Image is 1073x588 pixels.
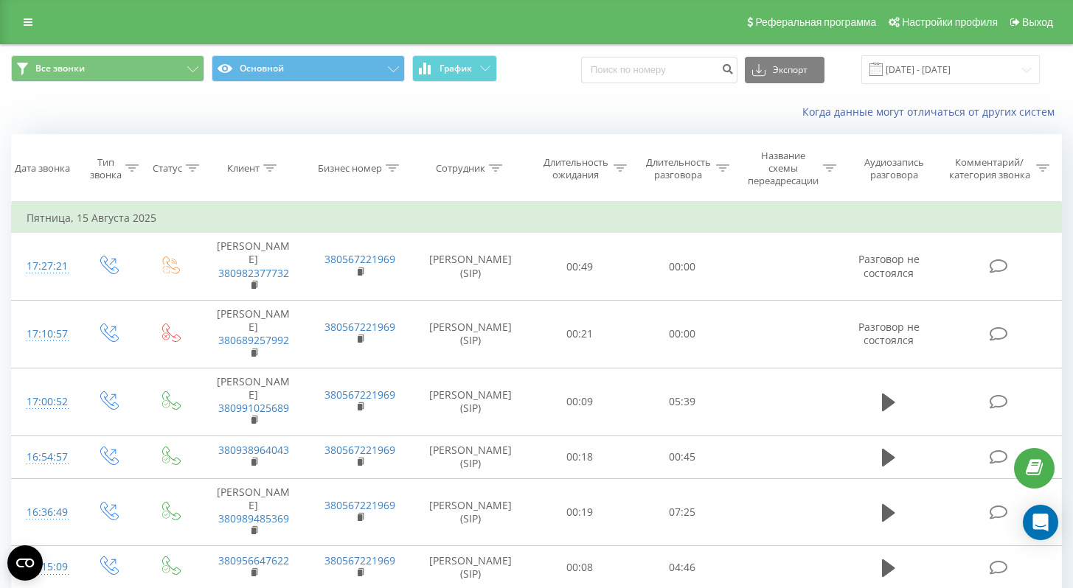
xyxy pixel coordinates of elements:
[631,368,733,435] td: 05:39
[324,498,395,512] a: 380567221969
[946,156,1032,181] div: Комментарий/категория звонка
[324,252,395,266] a: 380567221969
[746,150,819,187] div: Название схемы переадресации
[27,320,62,349] div: 17:10:57
[858,320,920,347] span: Разговор не состоялся
[27,498,62,527] div: 16:36:49
[631,233,733,301] td: 00:00
[27,553,62,581] div: 16:15:09
[218,333,289,347] a: 380689257992
[324,388,395,402] a: 380567221969
[413,233,528,301] td: [PERSON_NAME] (SIP)
[153,162,182,175] div: Статус
[755,16,876,28] span: Реферальная программа
[324,443,395,457] a: 380567221969
[218,401,289,415] a: 380991025689
[212,55,405,82] button: Основной
[12,203,1062,233] td: Пятница, 15 Августа 2025
[631,435,733,478] td: 00:45
[631,301,733,368] td: 00:00
[528,478,631,546] td: 00:19
[200,233,307,301] td: [PERSON_NAME]
[528,301,631,368] td: 00:21
[858,252,920,279] span: Разговор не состоялся
[412,55,497,82] button: График
[27,443,62,472] div: 16:54:57
[541,156,610,181] div: Длительность ожидания
[27,252,62,281] div: 17:27:21
[631,478,733,546] td: 07:25
[528,435,631,478] td: 00:18
[27,388,62,416] div: 17:00:52
[200,368,307,435] td: [PERSON_NAME]
[413,301,528,368] td: [PERSON_NAME] (SIP)
[745,57,824,83] button: Экспорт
[200,301,307,368] td: [PERSON_NAME]
[644,156,712,181] div: Длительность разговора
[218,553,289,567] a: 380956647622
[528,233,631,301] td: 00:49
[853,156,935,181] div: Аудиозапись разговора
[218,266,289,280] a: 380982377732
[413,435,528,478] td: [PERSON_NAME] (SIP)
[324,553,395,567] a: 380567221969
[1022,16,1053,28] span: Выход
[15,162,70,175] div: Дата звонка
[90,156,122,181] div: Тип звонка
[1023,505,1058,540] div: Open Intercom Messenger
[318,162,382,175] div: Бизнес номер
[7,545,43,581] button: Open CMP widget
[802,105,1062,119] a: Когда данные могут отличаться от других систем
[436,162,485,175] div: Сотрудник
[324,320,395,334] a: 380567221969
[440,63,472,74] span: График
[11,55,204,82] button: Все звонки
[413,478,528,546] td: [PERSON_NAME] (SIP)
[413,368,528,435] td: [PERSON_NAME] (SIP)
[902,16,998,28] span: Настройки профиля
[35,63,85,74] span: Все звонки
[528,368,631,435] td: 00:09
[581,57,737,83] input: Поиск по номеру
[227,162,260,175] div: Клиент
[218,443,289,457] a: 380938964043
[200,478,307,546] td: [PERSON_NAME]
[218,511,289,525] a: 380989485369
